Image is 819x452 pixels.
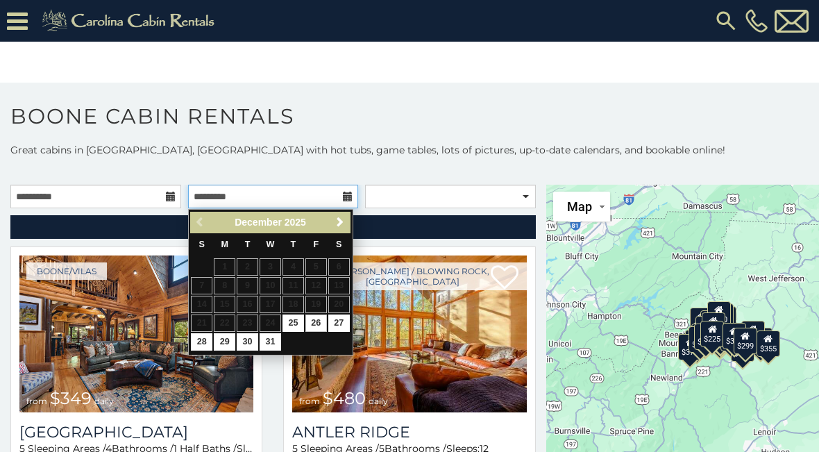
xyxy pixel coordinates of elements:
[553,192,610,221] button: Change map style
[369,396,388,406] span: daily
[335,217,346,228] span: Next
[707,301,731,327] div: $320
[10,215,536,239] a: RefineSearchFilters
[689,326,713,352] div: $325
[299,262,526,290] a: [PERSON_NAME] / Blowing Rock, [GEOGRAPHIC_DATA]
[732,335,755,362] div: $350
[313,240,319,249] span: Friday
[26,262,107,280] a: Boone/Vilas
[35,7,226,35] img: Khaki-logo.png
[260,333,281,351] a: 31
[221,240,228,249] span: Monday
[245,240,251,249] span: Tuesday
[291,240,296,249] span: Thursday
[237,333,258,351] a: 30
[708,325,732,351] div: $315
[285,217,306,228] span: 2025
[694,324,718,350] div: $395
[679,333,702,360] div: $375
[332,214,349,231] a: Next
[323,388,366,408] span: $480
[567,199,592,214] span: Map
[723,322,746,349] div: $380
[714,8,738,33] img: search-regular.svg
[191,333,212,351] a: 28
[299,396,320,406] span: from
[199,240,205,249] span: Sunday
[235,217,282,228] span: December
[282,315,304,332] a: 25
[741,321,765,347] div: $930
[701,321,725,347] div: $225
[19,423,253,442] h3: Diamond Creek Lodge
[292,256,526,412] img: Antler Ridge
[336,240,341,249] span: Saturday
[26,396,47,406] span: from
[94,396,114,406] span: daily
[734,328,757,354] div: $299
[702,312,725,339] div: $210
[691,308,714,334] div: $635
[267,240,275,249] span: Wednesday
[50,388,92,408] span: $349
[19,423,253,442] a: [GEOGRAPHIC_DATA]
[757,330,780,357] div: $355
[305,315,327,332] a: 26
[742,9,771,33] a: [PHONE_NUMBER]
[292,423,526,442] a: Antler Ridge
[19,256,253,412] img: Diamond Creek Lodge
[19,256,253,412] a: Diamond Creek Lodge from $349 daily
[328,315,350,332] a: 27
[214,333,235,351] a: 29
[292,256,526,412] a: Antler Ridge from $480 daily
